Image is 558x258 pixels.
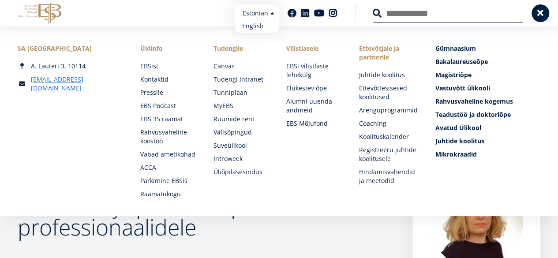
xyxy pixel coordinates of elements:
[435,44,476,52] span: Gümnaasium
[435,57,488,66] span: Bakalaureuseõpe
[213,168,268,176] a: Üliõpilasesindus
[235,20,279,33] a: English
[18,194,395,238] h2: Praktiline ja paindlik õpe professionaalidele
[140,115,195,123] a: EBS 35 raamat
[18,44,123,53] div: SA [GEOGRAPHIC_DATA]
[359,132,418,141] a: Koolituskalender
[140,190,195,198] a: Raamatukogu
[140,75,195,84] a: Kontaktid
[286,44,341,53] span: Vilistlasele
[359,119,418,128] a: Coaching
[31,75,123,93] a: [EMAIL_ADDRESS][DOMAIN_NAME]
[213,88,268,97] a: Tunniplaan
[213,128,268,137] a: Välisõpingud
[189,0,217,8] span: First name
[359,168,418,185] a: Hindamisvahendid ja meetodid
[435,84,540,93] a: Vastuvõtt ülikooli
[435,97,540,106] a: Rahvusvaheline kogemus
[435,110,511,119] span: Teadustöö ja doktoriõpe
[435,150,477,158] span: Mikrokraadid
[435,137,484,145] span: Juhtide koolitus
[213,115,268,123] a: Ruumide rent
[435,84,490,92] span: Vastuvõtt ülikooli
[435,123,540,132] a: Avatud Ülikool
[435,137,540,146] a: Juhtide koolitus
[435,97,513,105] span: Rahvusvaheline kogemus
[288,9,296,18] a: Facebook
[140,62,195,71] a: EBSist
[359,106,418,115] a: Arenguprogrammid
[140,101,195,110] a: EBS Podcast
[213,141,268,150] a: Suveülikool
[359,71,418,79] a: Juhtide koolitus
[140,128,195,146] a: Rahvusvaheline koostöö
[213,75,268,84] a: Tudengi intranet
[213,154,268,163] a: Introweek
[140,88,195,97] a: Pressile
[359,44,418,62] span: Ettevõtjale ja partnerile
[435,123,481,132] span: Avatud Ülikool
[435,44,540,53] a: Gümnaasium
[286,84,341,93] a: Elukestev õpe
[329,9,337,18] a: Instagram
[435,110,540,119] a: Teadustöö ja doktoriõpe
[140,176,195,185] a: Parkimine EBSis
[286,119,341,128] a: EBS Mõjufond
[301,9,310,18] a: Linkedin
[140,163,195,172] a: ACCA
[435,150,540,159] a: Mikrokraadid
[213,44,268,53] a: Tudengile
[140,44,195,53] span: Üldinfo
[286,62,341,79] a: EBSi vilistlaste lehekülg
[18,62,123,71] div: A. Lauteri 3, 10114
[435,71,540,79] a: Magistriõpe
[140,150,195,159] a: Vabad ametikohad
[359,84,418,101] a: Ettevõttesisesed koolitused
[435,57,540,66] a: Bakalaureuseõpe
[314,9,324,18] a: Youtube
[213,62,268,71] a: Canvas
[359,146,418,163] a: Registreeru juhtide koolitusele
[286,97,341,115] a: Alumni uuenda andmeid
[435,71,472,79] span: Magistriõpe
[213,101,268,110] a: MyEBS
